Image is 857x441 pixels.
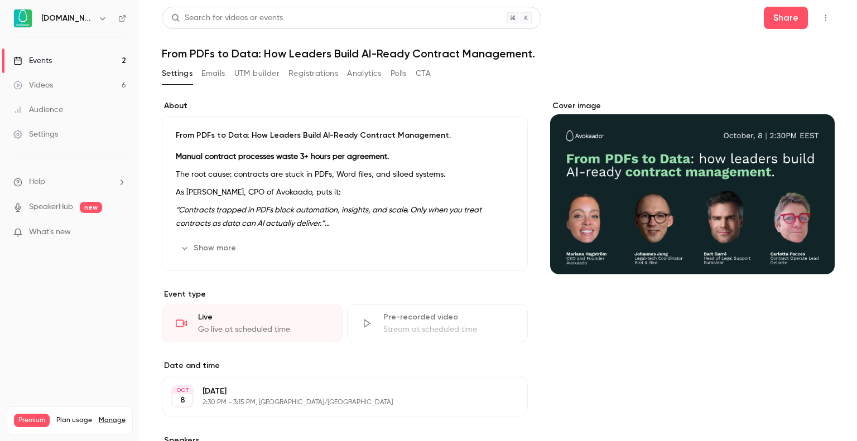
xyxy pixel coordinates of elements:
[80,202,102,213] span: new
[198,324,329,335] div: Go live at scheduled time
[176,206,482,227] em: “Contracts trapped in PDFs block automation, insights, and scale. Only when you treat contracts a...
[416,65,431,83] button: CTA
[162,304,343,342] div: LiveGo live at scheduled time
[113,227,126,238] iframe: Noticeable Trigger
[41,13,94,24] h6: [DOMAIN_NAME]
[234,65,280,83] button: UTM builder
[14,9,32,27] img: Avokaado.io
[176,186,514,199] p: As [PERSON_NAME], CPO of Avokaado, puts it:
[14,414,50,427] span: Premium
[198,312,329,323] div: Live
[347,304,528,342] div: Pre-recorded videoStream at scheduled time
[99,416,126,425] a: Manage
[176,130,514,141] p: From PDFs to Data: How Leaders Build AI-Ready Contract Management.
[29,176,45,188] span: Help
[162,65,192,83] button: Settings
[162,360,528,371] label: Date and time
[176,239,243,257] button: Show more
[162,47,835,60] h1: From PDFs to Data: How Leaders Build AI-Ready Contract Management.
[203,386,469,397] p: [DATE]
[171,12,283,24] div: Search for videos or events
[13,80,53,91] div: Videos
[383,324,514,335] div: Stream at scheduled time
[176,168,514,181] p: The root cause: contracts are stuck in PDFs, Word files, and siloed systems.
[550,100,835,112] label: Cover image
[288,65,338,83] button: Registrations
[13,55,52,66] div: Events
[180,395,185,406] p: 8
[172,386,192,394] div: OCT
[201,65,225,83] button: Emails
[29,201,73,213] a: SpeakerHub
[13,129,58,140] div: Settings
[176,153,389,161] strong: Manual contract processes waste 3+ hours per agreement.
[29,226,71,238] span: What's new
[550,100,835,274] section: Cover image
[13,176,126,188] li: help-dropdown-opener
[13,104,63,115] div: Audience
[162,100,528,112] label: About
[162,289,528,300] p: Event type
[203,398,469,407] p: 2:30 PM - 3:15 PM, [GEOGRAPHIC_DATA]/[GEOGRAPHIC_DATA]
[383,312,514,323] div: Pre-recorded video
[56,416,92,425] span: Plan usage
[391,65,407,83] button: Polls
[347,65,382,83] button: Analytics
[764,7,808,29] button: Share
